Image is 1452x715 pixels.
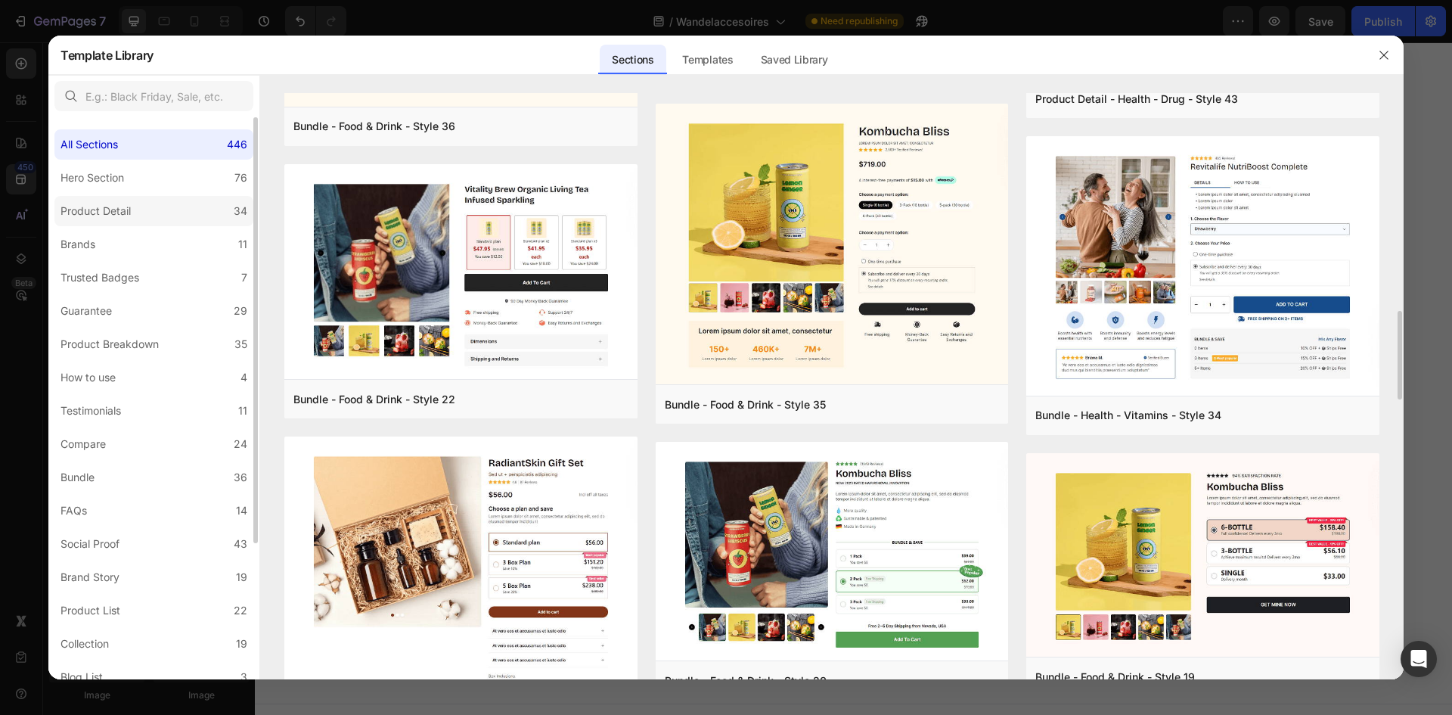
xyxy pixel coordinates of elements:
div: Social Proof [60,535,119,553]
div: Bundle - Food & Drink - Style 36 [293,117,455,135]
div: Blog List [60,668,103,686]
a: TUIGEN [871,61,937,81]
div: Brand Story [60,568,119,586]
a: Shop Now [243,97,339,130]
img: bd22.png [284,164,638,383]
div: 4 [240,368,247,387]
span: Add section [563,497,634,513]
div: 29 [234,302,247,320]
div: Testimonials [60,402,121,420]
img: gempages_562201034588422945-0788504e-8398-4c56-b9d3-bb9c8739ca6c.png [441,403,524,431]
div: Bundle [60,468,95,487]
a: RIEMEN [563,61,631,81]
a: Shop Now [550,97,646,130]
div: Shop Now [566,106,614,121]
div: Bundle - Food & Drink - Style 22 [293,390,455,409]
div: Hero Section [60,169,124,187]
div: Sections [600,45,665,75]
img: bd34.png [1026,136,1379,399]
div: Generate layout [554,530,634,546]
div: Shop Now [259,106,307,121]
p: “KONG Company is een Amerikaans merk dat bekend staat om zijn duurzame, interactieve hondenspeelg... [379,257,586,383]
div: Brands [60,235,95,253]
span: inspired by CRO experts [429,549,532,563]
div: 22 [234,602,247,620]
div: 35 [234,335,247,353]
div: 34 [234,202,247,220]
div: Saved Library [749,45,840,75]
div: FAQs [60,502,87,520]
div: 19 [236,568,247,586]
p: “Zolux is een [PERSON_NAME] dat staat voor kwaliteit, comfort en welzijn van huisdieren — waarond... [844,257,1051,368]
div: Bundle - Food & Drink - Style 35 [665,396,826,414]
p: “Het merk Flexi staat bekend als de uitvinder van de uitschuifbare hondenriem — een [DEMOGRAPHIC_... [612,257,819,336]
div: 43 [234,535,247,553]
div: Product Breakdown [60,335,159,353]
h3: HALSBANDEN [194,59,388,85]
img: gempages_562201034588422945-3996a314-30c0-4473-9e9f-b3e4c8cd17b1.png [673,356,756,439]
div: Trusted Badges [60,269,139,287]
img: gempages_562201034588422945-519eba95-5df4-4dcc-be67-3a46e1c971d7.png [208,340,291,423]
div: Templates [670,45,745,75]
div: 11 [238,235,247,253]
div: Open Intercom Messenger [1401,641,1437,677]
div: Choose templates [436,530,527,546]
input: E.g.: Black Friday, Sale, etc. [54,81,253,111]
div: 7 [241,269,247,287]
p: “Trixie is een bekend Duits merk dat gespecialiseerd is in producten voor huisdieren, met een ste... [147,257,354,320]
div: Shop Now [872,106,920,121]
div: Add blank section [665,530,758,546]
div: 36 [234,468,247,487]
div: 76 [234,169,247,187]
span: from URL or image [553,549,634,563]
div: Guarantee [60,302,112,320]
img: bd19.png [1026,453,1379,660]
span: then drag & drop elements [654,549,767,563]
div: Bundle - Food & Drink - Style 19 [1035,668,1195,686]
div: How to use [60,368,116,387]
div: Collection [60,635,109,653]
a: Shop Now [856,97,952,130]
div: Product Detail [60,202,131,220]
div: Product List [60,602,120,620]
div: 446 [227,135,247,154]
div: 11 [238,402,247,420]
div: All Sections [60,135,118,154]
img: bd20.png [656,442,1009,664]
div: 14 [236,502,247,520]
div: 24 [234,435,247,453]
div: Compare [60,435,106,453]
div: Bundle - Health - Vitamins - Style 34 [1035,406,1221,424]
div: Product Detail - Health - Drug - Style 43 [1035,90,1238,108]
img: bd35.png [656,104,1009,387]
div: Bundle - Food & Drink - Style 20 [665,672,827,690]
h2: Template Library [60,36,154,75]
img: gempages_562201034588422945-8cba7a8d-98d6-4b42-a35b-14ac768e7c86.jpg [906,387,989,412]
h2: Merken [145,219,1053,238]
div: 3 [240,668,247,686]
div: 19 [236,635,247,653]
